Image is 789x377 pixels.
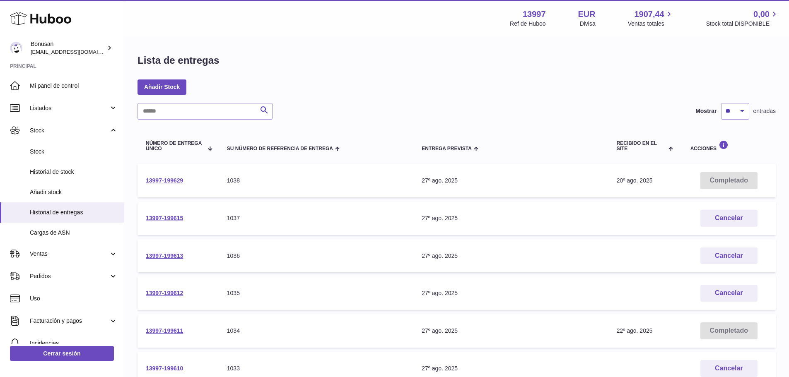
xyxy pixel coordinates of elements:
a: 13997-199612 [146,290,183,296]
span: Mi panel de control [30,82,118,90]
span: 22º ago. 2025 [617,327,653,334]
a: 0,00 Stock total DISPONIBLE [706,9,779,28]
img: info@bonusan.es [10,42,22,54]
strong: EUR [578,9,596,20]
a: Cerrar sesión [10,346,114,361]
span: Historial de entregas [30,209,118,216]
div: 1036 [227,252,405,260]
div: 1034 [227,327,405,335]
a: 13997-199610 [146,365,183,372]
span: Historial de stock [30,168,118,176]
button: Cancelar [700,247,758,264]
span: Recibido en el site [617,141,667,151]
a: 13997-199629 [146,177,183,184]
div: 27º ago. 2025 [422,289,600,297]
button: Cancelar [700,360,758,377]
div: 1037 [227,214,405,222]
span: Ventas totales [628,20,674,28]
div: 1035 [227,289,405,297]
a: 13997-199611 [146,327,183,334]
div: 27º ago. 2025 [422,252,600,260]
div: 1033 [227,365,405,372]
a: Añadir Stock [138,79,186,94]
span: Pedidos [30,272,109,280]
span: Su número de referencia de entrega [227,146,333,151]
span: Listados [30,104,109,112]
div: Ref de Huboo [510,20,545,28]
span: Stock total DISPONIBLE [706,20,779,28]
span: Stock [30,148,118,156]
div: 27º ago. 2025 [422,214,600,222]
button: Cancelar [700,210,758,227]
span: Número de entrega único [146,141,203,151]
span: 1907,44 [634,9,664,20]
a: 13997-199615 [146,215,183,221]
a: 1907,44 Ventas totales [628,9,674,28]
div: Divisa [580,20,596,28]
span: entradas [753,107,776,115]
span: 20º ago. 2025 [617,177,653,184]
span: Cargas de ASN [30,229,118,237]
span: Incidencias [30,339,118,347]
strong: 13997 [523,9,546,20]
div: 27º ago. 2025 [422,327,600,335]
div: 1038 [227,177,405,185]
span: Facturación y pagos [30,317,109,325]
div: 27º ago. 2025 [422,177,600,185]
span: 0,00 [753,9,770,20]
label: Mostrar [695,107,717,115]
div: 27º ago. 2025 [422,365,600,372]
span: Entrega prevista [422,146,472,151]
span: Añadir stock [30,188,118,196]
button: Cancelar [700,285,758,302]
span: [EMAIL_ADDRESS][DOMAIN_NAME] [31,48,122,55]
a: 13997-199613 [146,252,183,259]
div: Bonusan [31,40,105,56]
span: Stock [30,127,109,134]
h1: Lista de entregas [138,54,219,67]
span: Uso [30,295,118,303]
span: Ventas [30,250,109,258]
div: Acciones [690,140,767,151]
